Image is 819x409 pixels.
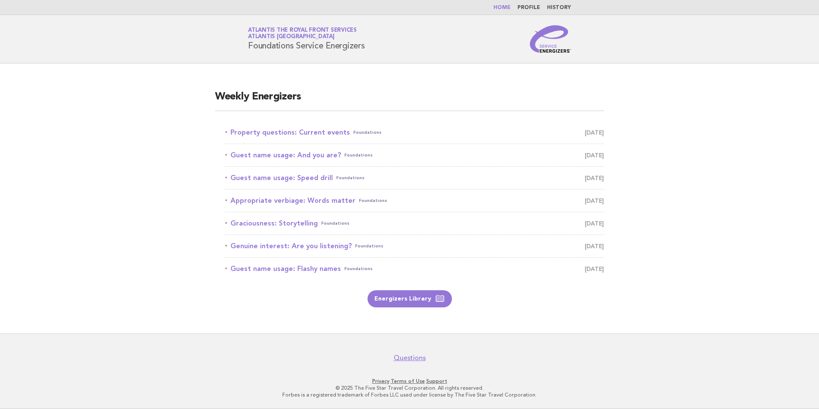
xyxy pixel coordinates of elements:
[344,149,373,161] span: Foundations
[225,172,604,184] a: Guest name usage: Speed drillFoundations [DATE]
[225,126,604,138] a: Property questions: Current eventsFoundations [DATE]
[368,290,452,307] a: Energizers Library
[147,385,672,391] p: © 2025 The Five Star Travel Corporation. All rights reserved.
[355,240,383,252] span: Foundations
[321,217,350,229] span: Foundations
[225,240,604,252] a: Genuine interest: Are you listening?Foundations [DATE]
[585,126,604,138] span: [DATE]
[585,217,604,229] span: [DATE]
[248,34,335,40] span: Atlantis [GEOGRAPHIC_DATA]
[225,217,604,229] a: Graciousness: StorytellingFoundations [DATE]
[344,263,373,275] span: Foundations
[248,28,365,50] h1: Foundations Service Energizers
[225,263,604,275] a: Guest name usage: Flashy namesFoundations [DATE]
[585,172,604,184] span: [DATE]
[215,90,604,111] h2: Weekly Energizers
[147,391,672,398] p: Forbes is a registered trademark of Forbes LLC used under license by The Five Star Travel Corpora...
[225,195,604,207] a: Appropriate verbiage: Words matterFoundations [DATE]
[426,378,447,384] a: Support
[248,27,357,39] a: Atlantis The Royal Front ServicesAtlantis [GEOGRAPHIC_DATA]
[372,378,389,384] a: Privacy
[530,25,571,53] img: Service Energizers
[353,126,382,138] span: Foundations
[394,354,426,362] a: Questions
[517,5,540,10] a: Profile
[585,263,604,275] span: [DATE]
[493,5,511,10] a: Home
[585,149,604,161] span: [DATE]
[585,240,604,252] span: [DATE]
[359,195,387,207] span: Foundations
[336,172,365,184] span: Foundations
[547,5,571,10] a: History
[147,378,672,385] p: · ·
[391,378,425,384] a: Terms of Use
[225,149,604,161] a: Guest name usage: And you are?Foundations [DATE]
[585,195,604,207] span: [DATE]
